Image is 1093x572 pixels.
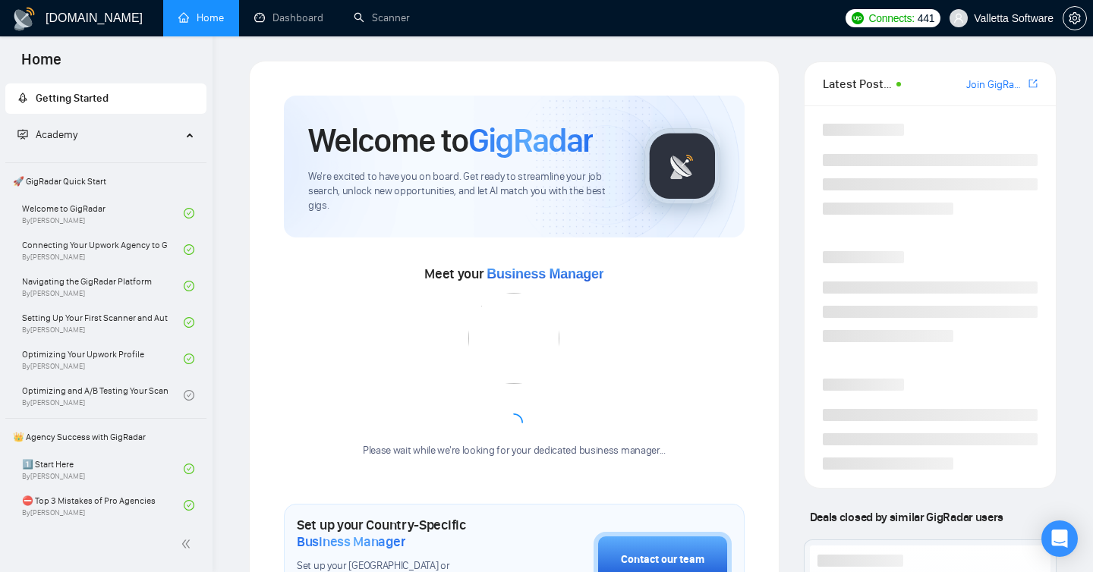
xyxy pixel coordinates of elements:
span: GigRadar [468,120,593,161]
a: Join GigRadar Slack Community [966,77,1025,93]
span: 👑 Agency Success with GigRadar [7,422,205,452]
a: dashboardDashboard [254,11,323,24]
img: error [468,293,559,384]
span: Meet your [424,266,603,282]
span: Business Manager [487,266,603,281]
a: searchScanner [354,11,410,24]
span: Latest Posts from the GigRadar Community [823,74,892,93]
span: check-circle [184,500,194,511]
a: setting [1063,12,1087,24]
button: setting [1063,6,1087,30]
span: rocket [17,93,28,103]
a: Navigating the GigRadar PlatformBy[PERSON_NAME] [22,269,184,303]
div: Open Intercom Messenger [1041,520,1078,557]
span: Getting Started [36,92,109,105]
span: 🚀 GigRadar Quick Start [7,166,205,196]
span: check-circle [184,317,194,328]
a: homeHome [178,11,224,24]
span: double-left [181,536,196,552]
img: gigradar-logo.png [644,128,720,204]
a: export [1028,77,1038,91]
span: setting [1063,12,1086,24]
span: loading [502,410,526,435]
a: Optimizing Your Upwork ProfileBy[PERSON_NAME] [22,342,184,376]
span: check-circle [184,281,194,291]
span: user [953,13,964,24]
span: fund-projection-screen [17,129,28,140]
span: Business Manager [297,533,405,550]
span: 441 [918,10,934,27]
div: Please wait while we're looking for your dedicated business manager... [354,444,675,458]
h1: Set up your Country-Specific [297,517,518,550]
a: Connecting Your Upwork Agency to GigRadarBy[PERSON_NAME] [22,233,184,266]
span: check-circle [184,390,194,401]
span: Connects: [868,10,914,27]
img: upwork-logo.png [852,12,864,24]
span: We're excited to have you on board. Get ready to streamline your job search, unlock new opportuni... [308,170,620,213]
li: Getting Started [5,83,206,114]
span: check-circle [184,208,194,218]
span: Deals closed by similar GigRadar users [804,504,1010,530]
h1: Welcome to [308,120,593,161]
a: 1️⃣ Start HereBy[PERSON_NAME] [22,452,184,486]
span: Academy [17,128,77,141]
a: Welcome to GigRadarBy[PERSON_NAME] [22,196,184,230]
a: Setting Up Your First Scanner and Auto-BidderBy[PERSON_NAME] [22,306,184,339]
div: Contact our team [621,552,704,568]
span: check-circle [184,464,194,474]
span: Home [9,49,74,80]
span: check-circle [184,244,194,255]
a: ⛔ Top 3 Mistakes of Pro AgenciesBy[PERSON_NAME] [22,489,184,522]
img: logo [12,7,36,31]
span: check-circle [184,354,194,364]
span: Academy [36,128,77,141]
a: Optimizing and A/B Testing Your Scanner for Better ResultsBy[PERSON_NAME] [22,379,184,412]
span: export [1028,77,1038,90]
